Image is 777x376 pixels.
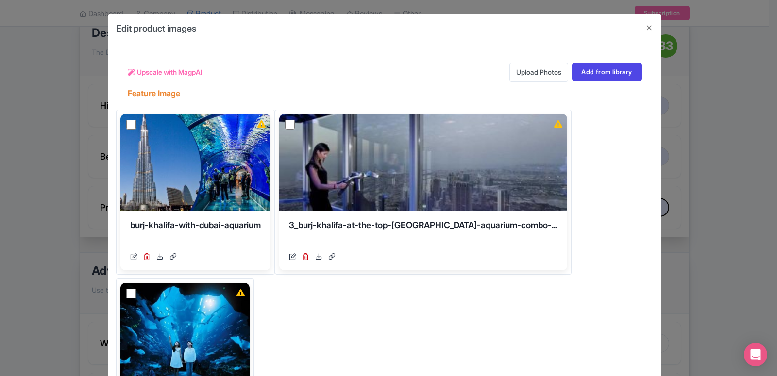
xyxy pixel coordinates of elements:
a: Upload Photos [509,63,568,82]
div: Open Intercom Messenger [744,343,767,366]
a: Upscale with MagpAI [128,67,203,77]
h4: Edit product images [116,22,196,35]
h5: Feature Image [128,89,180,98]
div: burj-khalifa-with-dubai-aquarium [130,219,261,248]
span: Upscale with MagpAI [137,67,203,77]
div: 3_burj-khalifa-at-the-top-[GEOGRAPHIC_DATA]-aquarium-combo-... [289,219,557,248]
a: Add from library [572,63,641,81]
button: Close [638,14,661,42]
